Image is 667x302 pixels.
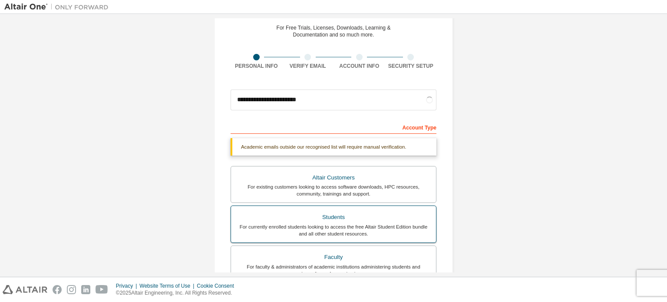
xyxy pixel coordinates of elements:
div: Academic emails outside our recognised list will require manual verification. [231,138,436,156]
div: For existing customers looking to access software downloads, HPC resources, community, trainings ... [236,183,431,197]
div: For faculty & administrators of academic institutions administering students and accessing softwa... [236,263,431,277]
img: youtube.svg [96,285,108,294]
div: Faculty [236,251,431,263]
div: For currently enrolled students looking to access the free Altair Student Edition bundle and all ... [236,223,431,237]
div: Create an Altair One Account [266,9,401,19]
div: Website Terms of Use [139,282,197,289]
img: instagram.svg [67,285,76,294]
div: Account Info [333,63,385,70]
img: Altair One [4,3,113,11]
img: facebook.svg [53,285,62,294]
div: Security Setup [385,63,437,70]
div: Personal Info [231,63,282,70]
div: Students [236,211,431,223]
div: Cookie Consent [197,282,239,289]
div: Altair Customers [236,172,431,184]
div: Account Type [231,120,436,134]
div: Verify Email [282,63,334,70]
div: For Free Trials, Licenses, Downloads, Learning & Documentation and so much more. [277,24,391,38]
img: altair_logo.svg [3,285,47,294]
div: Privacy [116,282,139,289]
p: © 2025 Altair Engineering, Inc. All Rights Reserved. [116,289,239,297]
img: linkedin.svg [81,285,90,294]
